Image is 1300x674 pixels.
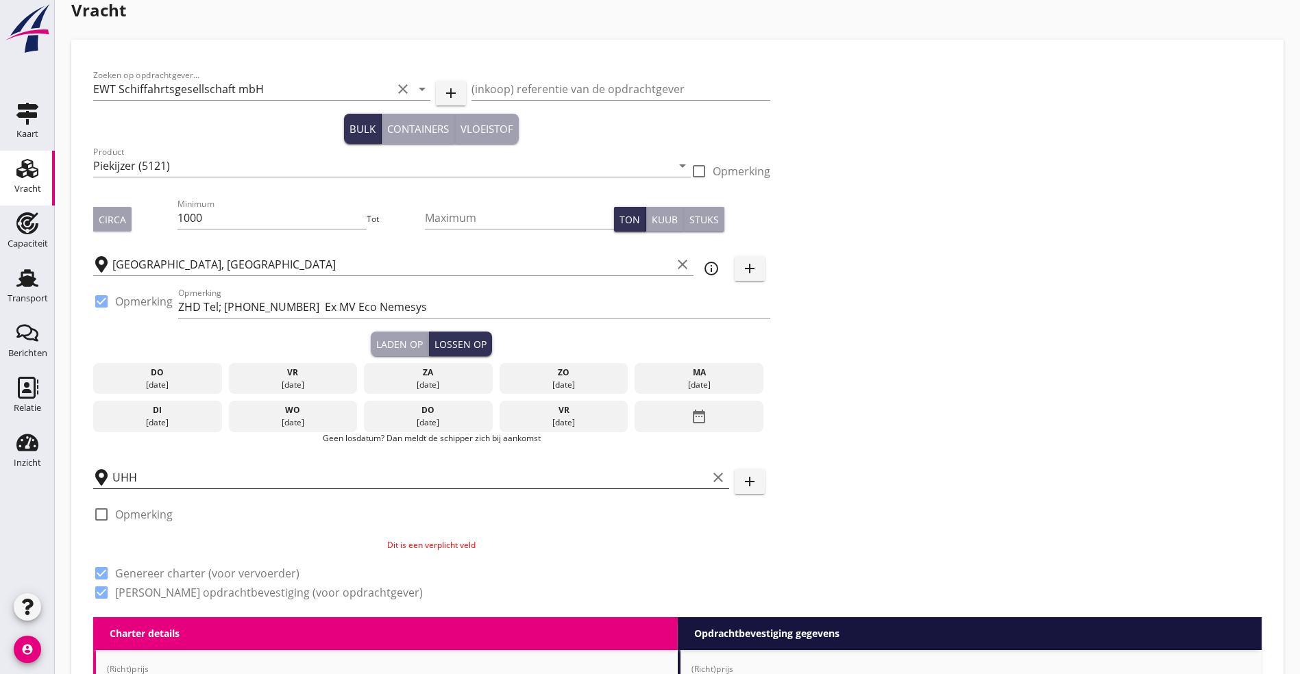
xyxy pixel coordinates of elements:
div: Vracht [14,184,41,193]
label: Genereer charter (voor vervoerder) [115,566,299,580]
div: Capaciteit [8,239,48,248]
div: Relatie [14,403,41,412]
input: Maximum [425,207,613,229]
button: Circa [93,207,132,232]
div: ma [638,366,760,379]
div: do [97,366,219,379]
div: Bulk [349,121,376,137]
div: Lossen op [434,337,487,351]
div: vr [502,404,624,416]
button: Lossen op [429,332,492,356]
div: do [367,404,489,416]
div: [DATE] [97,416,219,429]
i: account_circle [14,636,41,663]
div: [DATE] [502,379,624,391]
div: vr [232,366,354,379]
button: Containers [382,114,455,144]
button: Kuub [646,207,684,232]
div: di [97,404,219,416]
div: Berichten [8,349,47,358]
div: Kaart [16,129,38,138]
label: [PERSON_NAME] opdrachtbevestiging (voor opdrachtgever) [115,586,423,599]
button: Ton [614,207,646,232]
label: Opmerking [115,508,173,521]
div: Inzicht [14,458,41,467]
input: Minimum [177,207,366,229]
div: Tot [367,213,425,225]
label: Opmerking [713,164,770,178]
i: add [741,260,758,277]
button: Laden op [371,332,429,356]
div: [DATE] [97,379,219,391]
div: Circa [99,212,126,227]
div: Laden op [376,337,423,351]
input: Losplaats [112,466,707,488]
input: Laadplaats [112,253,672,275]
div: [DATE] [367,416,489,429]
div: Ton [620,212,640,227]
label: Opmerking [115,295,173,308]
i: add [741,473,758,490]
p: Geen losdatum? Dan meldt de schipper zich bij aankomst [93,432,770,445]
i: arrow_drop_down [674,158,691,174]
i: date_range [691,404,707,429]
i: clear [674,256,691,273]
p: Dit is een verplicht veld [93,539,770,551]
input: Opmerking [178,296,770,318]
i: add [443,85,459,101]
i: info_outline [703,260,720,277]
div: Stuks [689,212,719,227]
button: Stuks [684,207,724,232]
div: [DATE] [232,379,354,391]
i: clear [395,81,411,97]
div: Containers [387,121,449,137]
div: [DATE] [638,379,760,391]
div: Transport [8,294,48,303]
div: za [367,366,489,379]
div: Kuub [652,212,678,227]
input: Product [93,155,672,177]
div: [DATE] [367,379,489,391]
input: Zoeken op opdrachtgever... [93,78,392,100]
button: Vloeistof [455,114,519,144]
img: logo-small.a267ee39.svg [3,3,52,54]
button: Bulk [344,114,382,144]
i: arrow_drop_down [414,81,430,97]
i: clear [710,469,726,486]
div: Vloeistof [461,121,513,137]
div: wo [232,404,354,416]
div: [DATE] [232,416,354,429]
input: (inkoop) referentie van de opdrachtgever [471,78,770,100]
div: zo [502,366,624,379]
div: [DATE] [502,416,624,429]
